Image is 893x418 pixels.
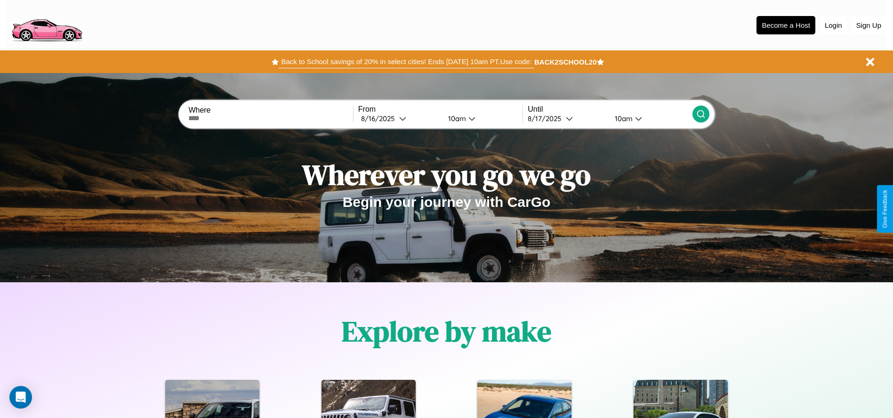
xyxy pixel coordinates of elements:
[7,5,86,44] img: logo
[361,114,399,123] div: 8 / 16 / 2025
[882,190,888,228] div: Give Feedback
[534,58,597,66] b: BACK2SCHOOL20
[358,114,441,123] button: 8/16/2025
[756,16,815,34] button: Become a Host
[607,114,692,123] button: 10am
[188,106,353,115] label: Where
[443,114,468,123] div: 10am
[820,16,847,34] button: Login
[9,386,32,409] div: Open Intercom Messenger
[342,312,551,351] h1: Explore by make
[279,55,534,68] button: Back to School savings of 20% in select cities! Ends [DATE] 10am PT.Use code:
[610,114,635,123] div: 10am
[528,105,692,114] label: Until
[358,105,523,114] label: From
[441,114,523,123] button: 10am
[528,114,566,123] div: 8 / 17 / 2025
[852,16,886,34] button: Sign Up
